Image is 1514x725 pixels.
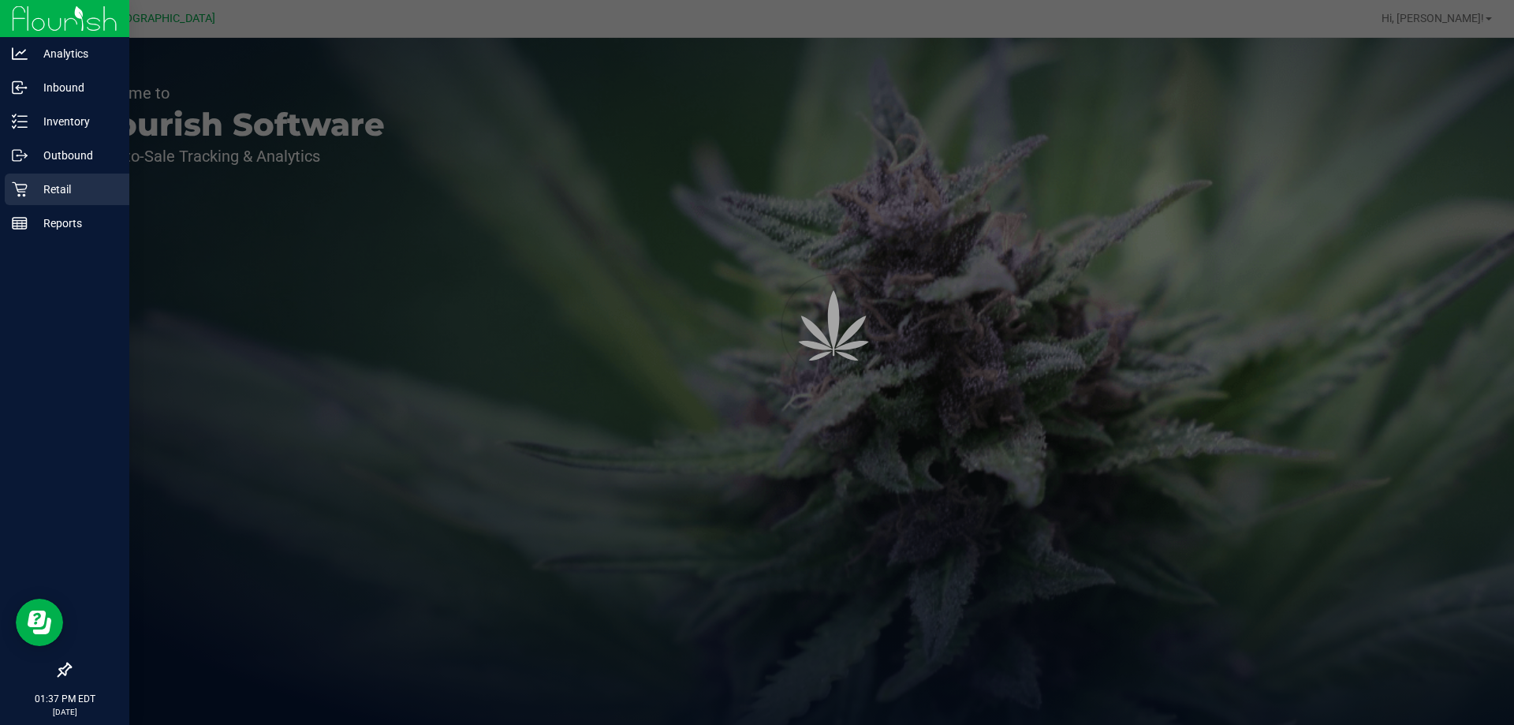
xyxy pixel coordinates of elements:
[7,706,122,718] p: [DATE]
[16,599,63,646] iframe: Resource center
[28,146,122,165] p: Outbound
[12,148,28,163] inline-svg: Outbound
[28,44,122,63] p: Analytics
[28,78,122,97] p: Inbound
[12,215,28,231] inline-svg: Reports
[7,692,122,706] p: 01:37 PM EDT
[12,114,28,129] inline-svg: Inventory
[12,181,28,197] inline-svg: Retail
[12,80,28,95] inline-svg: Inbound
[12,46,28,62] inline-svg: Analytics
[28,180,122,199] p: Retail
[28,112,122,131] p: Inventory
[28,214,122,233] p: Reports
